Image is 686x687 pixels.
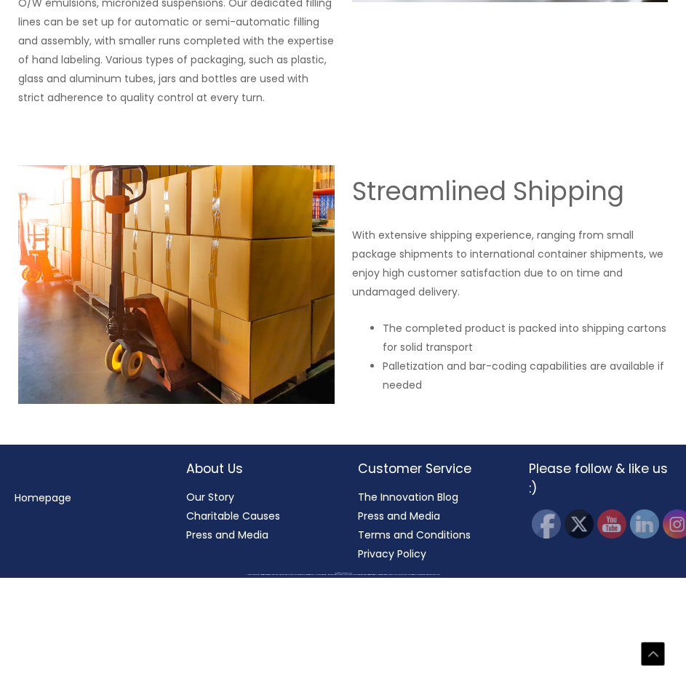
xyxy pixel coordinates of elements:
[565,509,594,539] img: Twitter
[186,528,268,542] a: Press and Media
[186,490,234,504] a: Our Story
[529,459,671,498] h2: Please follow & like us :)
[532,509,561,539] img: Facebook
[358,509,440,523] a: Press and Media
[15,491,71,505] a: Homepage
[358,490,458,504] a: The Innovation Blog
[352,226,669,301] p: With extensive shipping experience, ranging from small package shipments to international contain...
[343,573,352,573] span: Cosmetic Solutions
[25,574,661,576] div: All material on this Website, including design, text, images, logos and sounds, are owned by Cosm...
[358,488,500,563] nav: Customer Service
[186,509,280,523] a: Charitable Causes
[186,488,329,544] nav: About Us
[18,165,335,405] img: Shipping image featuring shipping pallets and a pallet jack
[15,488,157,507] nav: Menu
[25,573,661,574] div: Copyright © 2025
[358,528,471,542] a: Terms and Conditions
[186,459,329,478] h2: About Us
[383,357,669,394] li: Palletization and bar-coding capabilities are available if needed
[358,459,500,478] h2: Customer Service
[358,547,426,561] a: Privacy Policy
[352,175,669,208] h2: Streamlined Shipping
[383,319,669,357] li: The completed product is packed into shipping cartons for solid transport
